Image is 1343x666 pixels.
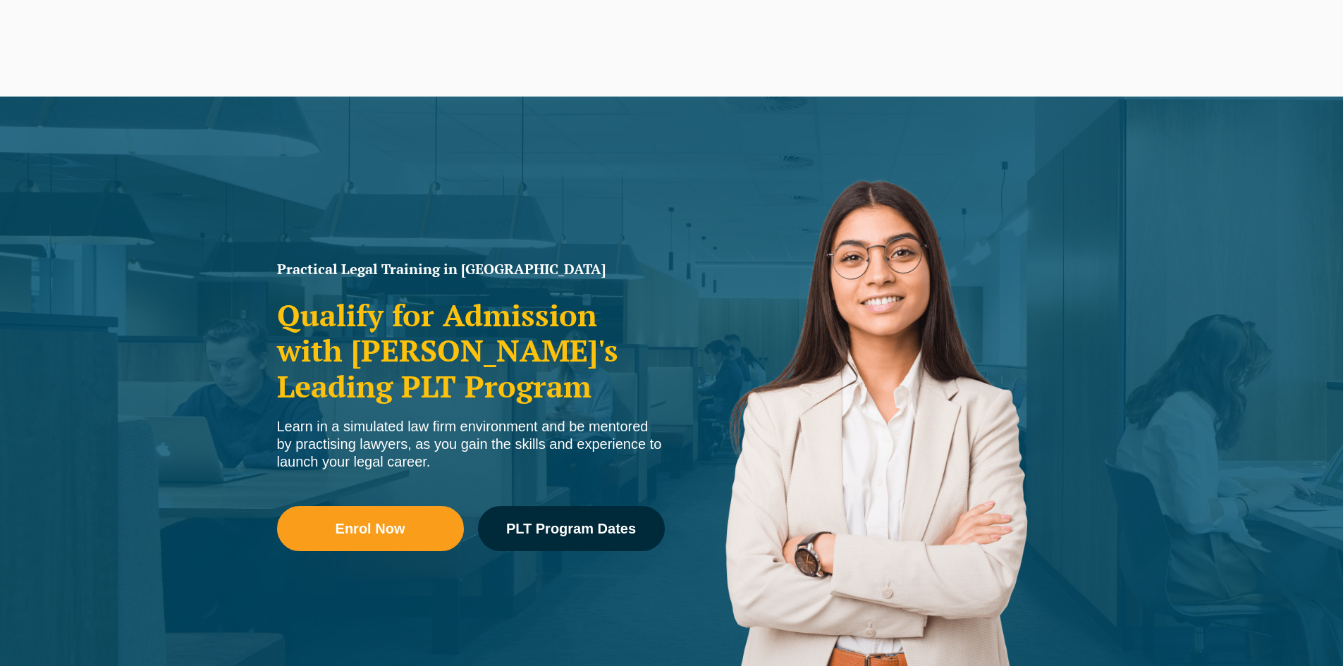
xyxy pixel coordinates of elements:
[336,522,405,536] span: Enrol Now
[277,262,665,276] h1: Practical Legal Training in [GEOGRAPHIC_DATA]
[506,522,636,536] span: PLT Program Dates
[277,297,665,404] h2: Qualify for Admission with [PERSON_NAME]'s Leading PLT Program
[478,506,665,551] a: PLT Program Dates
[277,418,665,471] div: Learn in a simulated law firm environment and be mentored by practising lawyers, as you gain the ...
[277,506,464,551] a: Enrol Now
